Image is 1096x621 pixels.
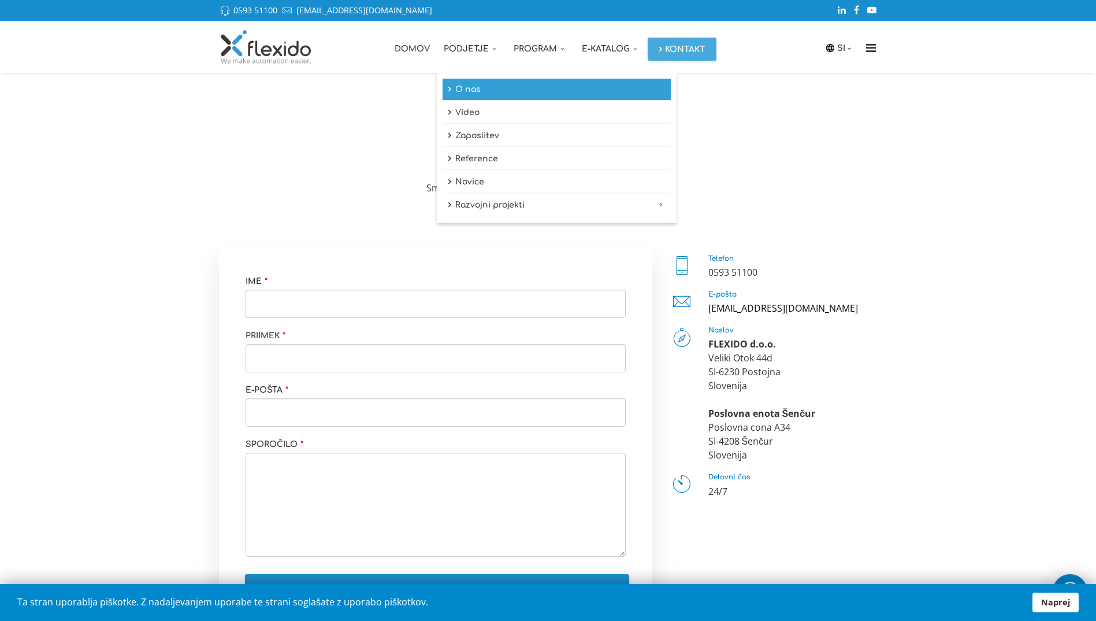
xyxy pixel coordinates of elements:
[443,148,671,170] a: Reference
[245,574,629,603] button: Pošlji sporočilo
[837,42,854,54] a: SI
[1032,593,1079,612] a: Naprej
[708,485,878,498] p: 24/7
[825,43,835,53] img: icon-laguage.svg
[671,327,692,348] i: Naslov
[708,407,816,420] strong: Poslovna enota Šenčur
[575,21,648,73] a: E-katalog
[246,439,306,450] label: Sporočilo
[708,255,878,263] h5: Telefon
[246,276,270,287] label: Ime
[708,265,878,279] div: 0593 51100
[246,385,291,395] label: E-pošta
[443,125,671,147] a: Zaposlitev
[507,21,575,73] a: Program
[648,38,716,61] a: Kontakt
[708,327,878,334] h5: Naslov
[246,331,288,341] label: Priimek
[388,21,437,73] a: Domov
[708,337,878,462] div: Veliki Otok 44d SI-6230 Postojna Slovenija Poslovna cona A34 SI-4208 Šenčur Slovenija
[219,29,314,64] img: Flexido, d.o.o.
[671,474,692,494] i: Delovni čas
[421,181,675,209] div: Smo izdelovalec standardnih celic in celic po naročilu za vse vrste industrij.
[708,338,776,350] strong: FLEXIDO d.o.o.
[708,291,878,298] h5: E-pošta
[233,5,277,16] a: 0593 51100
[1058,580,1082,602] img: whatsapp_icon_white.svg
[671,255,692,276] i: Telefon
[862,42,880,54] i: Menu
[437,21,507,73] a: Podjetje
[443,194,671,216] a: Razvojni projekti
[708,474,878,481] h5: Delovni čas
[443,102,671,124] a: Video
[296,5,432,16] a: [EMAIL_ADDRESS][DOMAIN_NAME]
[219,127,878,158] h2: Kontaktni obrazec
[862,21,880,73] a: Menu
[443,171,671,193] a: Novice
[708,302,858,315] a: [EMAIL_ADDRESS][DOMAIN_NAME]
[443,79,671,101] a: O nas
[671,291,692,312] i: E-pošta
